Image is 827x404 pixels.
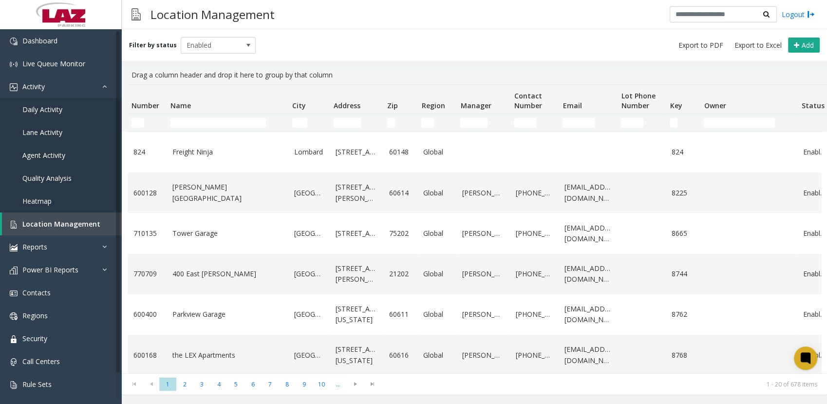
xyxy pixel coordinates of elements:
[670,118,677,128] input: Key Filter
[22,82,45,91] span: Activity
[336,263,377,285] a: [STREET_ADDRESS][PERSON_NAME]
[294,269,324,279] a: [GEOGRAPHIC_DATA]
[389,147,412,157] a: 60148
[10,358,18,366] img: 'icon'
[334,118,361,128] input: Address Filter
[22,59,85,68] span: Live Queue Monitor
[330,378,347,391] span: Page 11
[516,228,553,239] a: [PHONE_NUMBER]
[294,147,324,157] a: Lombard
[617,114,666,132] td: Lot Phone Number Filter
[170,118,266,128] input: Name Filter
[292,101,306,110] span: City
[788,38,820,53] button: Add
[172,182,282,204] a: [PERSON_NAME][GEOGRAPHIC_DATA]
[516,269,553,279] a: [PHONE_NUMBER]
[807,9,815,19] img: logout
[670,101,682,110] span: Key
[678,40,723,50] span: Export to PDF
[10,60,18,68] img: 'icon'
[389,269,412,279] a: 21202
[803,269,826,279] a: Enabled
[421,118,434,128] input: Region Filter
[334,101,360,110] span: Address
[172,350,282,361] a: the LEX Apartments
[10,335,18,343] img: 'icon'
[262,378,279,391] span: Page 7
[462,309,504,320] a: [PERSON_NAME]
[133,147,161,157] a: 824
[387,101,398,110] span: Zip
[294,228,324,239] a: [GEOGRAPHIC_DATA]
[227,378,244,391] span: Page 5
[172,309,282,320] a: Parkview Garage
[10,83,18,91] img: 'icon'
[10,244,18,251] img: 'icon'
[172,269,282,279] a: 400 East [PERSON_NAME]
[330,114,383,132] td: Address Filter
[294,188,324,198] a: [GEOGRAPHIC_DATA]
[462,269,504,279] a: [PERSON_NAME]
[462,350,504,361] a: [PERSON_NAME]
[288,114,330,132] td: City Filter
[423,228,451,239] a: Global
[167,114,288,132] td: Name Filter
[22,219,100,229] span: Location Management
[193,378,210,391] span: Page 3
[170,101,191,110] span: Name
[294,309,324,320] a: [GEOGRAPHIC_DATA]
[564,344,611,366] a: [EMAIL_ADDRESS][DOMAIN_NAME]
[389,309,412,320] a: 60611
[389,350,412,361] a: 60616
[10,267,18,274] img: 'icon'
[704,101,726,110] span: Owner
[516,350,553,361] a: [PHONE_NUMBER]
[456,114,510,132] td: Manager Filter
[364,378,381,391] span: Go to the last page
[672,147,694,157] a: 824
[462,188,504,198] a: [PERSON_NAME]
[387,118,395,128] input: Zip Filter
[782,9,815,19] a: Logout
[336,344,377,366] a: [STREET_ADDRESS][US_STATE]
[146,2,280,26] h3: Location Management
[159,378,176,391] span: Page 1
[244,378,262,391] span: Page 6
[313,378,330,391] span: Page 10
[564,223,611,245] a: [EMAIL_ADDRESS][DOMAIN_NAME]
[22,128,62,137] span: Lane Activity
[10,312,18,320] img: 'icon'
[666,114,700,132] td: Key Filter
[389,188,412,198] a: 60614
[734,40,782,50] span: Export to Excel
[22,196,52,206] span: Heatmap
[133,309,161,320] a: 600400
[803,147,826,157] a: Enabled
[172,228,282,239] a: Tower Garage
[423,309,451,320] a: Global
[210,378,227,391] span: Page 4
[22,36,57,45] span: Dashboard
[559,114,617,132] td: Email Filter
[22,242,47,251] span: Reports
[700,114,797,132] td: Owner Filter
[2,212,122,235] a: Location Management
[133,188,161,198] a: 600128
[514,118,536,128] input: Contact Number Filter
[133,228,161,239] a: 710135
[22,265,78,274] span: Power BI Reports
[383,114,417,132] td: Zip Filter
[423,350,451,361] a: Global
[731,38,786,52] button: Export to Excel
[10,381,18,389] img: 'icon'
[803,188,826,198] a: Enabled
[22,151,65,160] span: Agent Activity
[22,334,47,343] span: Security
[347,378,364,391] span: Go to the next page
[803,309,826,320] a: Enabled
[510,114,559,132] td: Contact Number Filter
[336,304,377,326] a: [STREET_ADDRESS][US_STATE]
[514,91,542,110] span: Contact Number
[22,357,60,366] span: Call Centers
[132,2,141,26] img: pageIcon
